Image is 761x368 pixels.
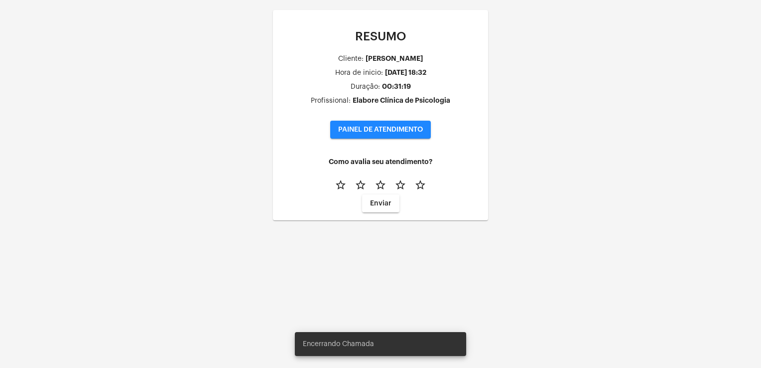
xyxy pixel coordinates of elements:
[338,126,423,133] span: PAINEL DE ATENDIMENTO
[375,179,386,191] mat-icon: star_border
[351,83,380,91] div: Duração:
[311,97,351,105] div: Profissional:
[335,69,383,77] div: Hora de inicio:
[281,30,480,43] p: RESUMO
[338,55,364,63] div: Cliente:
[353,97,450,104] div: Elabore Clínica de Psicologia
[330,121,431,139] button: PAINEL DE ATENDIMENTO
[394,179,406,191] mat-icon: star_border
[382,83,411,90] div: 00:31:19
[370,200,391,207] span: Enviar
[385,69,426,76] div: [DATE] 18:32
[355,179,367,191] mat-icon: star_border
[414,179,426,191] mat-icon: star_border
[281,158,480,166] h4: Como avalia seu atendimento?
[335,179,347,191] mat-icon: star_border
[366,55,423,62] div: [PERSON_NAME]
[303,339,374,349] span: Encerrando Chamada
[362,194,399,212] button: Enviar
